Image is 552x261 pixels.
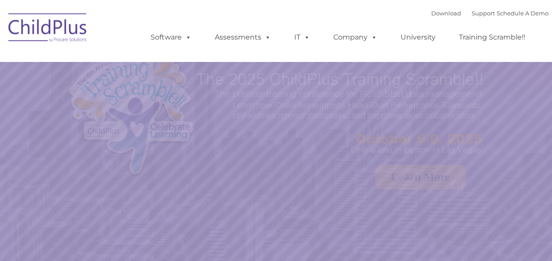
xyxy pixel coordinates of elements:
a: IT [285,29,319,46]
a: Download [431,10,461,17]
img: ChildPlus by Procare Solutions [4,7,92,51]
a: Software [142,29,200,46]
a: Training Scramble!! [450,29,534,46]
a: Company [325,29,386,46]
a: Support [472,10,495,17]
a: Schedule A Demo [497,10,548,17]
font: | [431,10,548,17]
a: Learn More [375,165,466,189]
a: Assessments [206,29,280,46]
a: University [392,29,444,46]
